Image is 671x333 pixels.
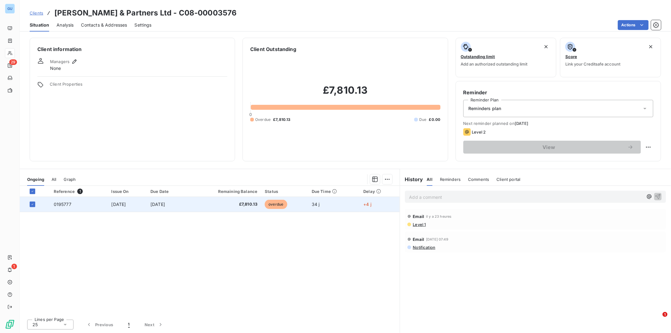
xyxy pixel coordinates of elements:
button: 1 [121,318,137,331]
span: Settings [135,22,152,28]
span: Add an authorized outstanding limit [461,62,528,66]
span: 0 [249,112,252,117]
span: Email [413,237,424,242]
span: Email [413,214,424,219]
span: Graph [64,177,76,182]
div: Status [265,189,304,194]
span: 25 [32,322,38,328]
span: il y a 23 heures [426,215,451,218]
span: Situation [30,22,49,28]
span: Comments [468,177,489,182]
h6: Client information [37,45,227,53]
span: +4 j [364,202,372,207]
span: Level 1 [412,222,426,227]
span: [DATE] [112,202,126,207]
span: Due [419,117,426,122]
span: 0195777 [54,202,71,207]
span: £7,810.13 [273,117,290,122]
iframe: Intercom live chat [650,312,665,327]
span: Ongoing [27,177,44,182]
span: 1 [11,264,17,269]
span: £0.00 [429,117,441,122]
span: All [427,177,433,182]
h6: Client Outstanding [250,45,296,53]
div: Due Time [312,189,356,194]
span: [DATE] [515,121,529,126]
button: Previous [78,318,121,331]
span: Level 2 [472,130,486,134]
span: 1 [663,312,668,317]
span: Notification [412,245,436,250]
div: Due Date [150,189,184,194]
span: All [52,177,56,182]
span: None [50,65,61,71]
span: Reminders [440,177,461,182]
span: View [471,145,627,150]
h6: Reminder [463,89,653,96]
span: Client portal [497,177,521,182]
h3: [PERSON_NAME] & Partners Ltd - C08-00003576 [54,7,237,19]
span: Score [565,54,577,59]
div: Issue On [112,189,143,194]
span: Overdue [255,117,271,122]
span: 1 [128,322,130,328]
div: Remaining Balance [191,189,257,194]
span: Outstanding limit [461,54,495,59]
span: [DATE] [150,202,165,207]
button: Outstanding limitAdd an authorized outstanding limit [456,38,557,77]
span: overdue [265,200,287,209]
span: Analysis [57,22,74,28]
span: Reminders plan [469,105,501,112]
span: Client Properties [50,82,227,90]
span: Clients [30,11,43,15]
span: Contacts & Addresses [81,22,127,28]
img: Logo LeanPay [5,319,15,329]
span: Link your Creditsafe account [565,62,620,66]
a: Clients [30,10,43,16]
span: Managers [50,59,70,64]
span: 29 [9,59,17,65]
span: 1 [77,189,83,194]
span: [DATE] 07:49 [426,237,448,241]
h6: History [400,176,423,183]
div: Reference [54,189,104,194]
h2: £7,810.13 [250,84,440,103]
span: Next reminder planned on [463,121,653,126]
button: View [463,141,641,154]
button: ScoreLink your Creditsafe account [560,38,661,77]
span: 34 j [312,202,320,207]
button: Next [137,318,171,331]
div: GU [5,4,15,14]
button: Actions [618,20,649,30]
span: £7,810.13 [191,201,257,207]
div: Delay [364,189,396,194]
